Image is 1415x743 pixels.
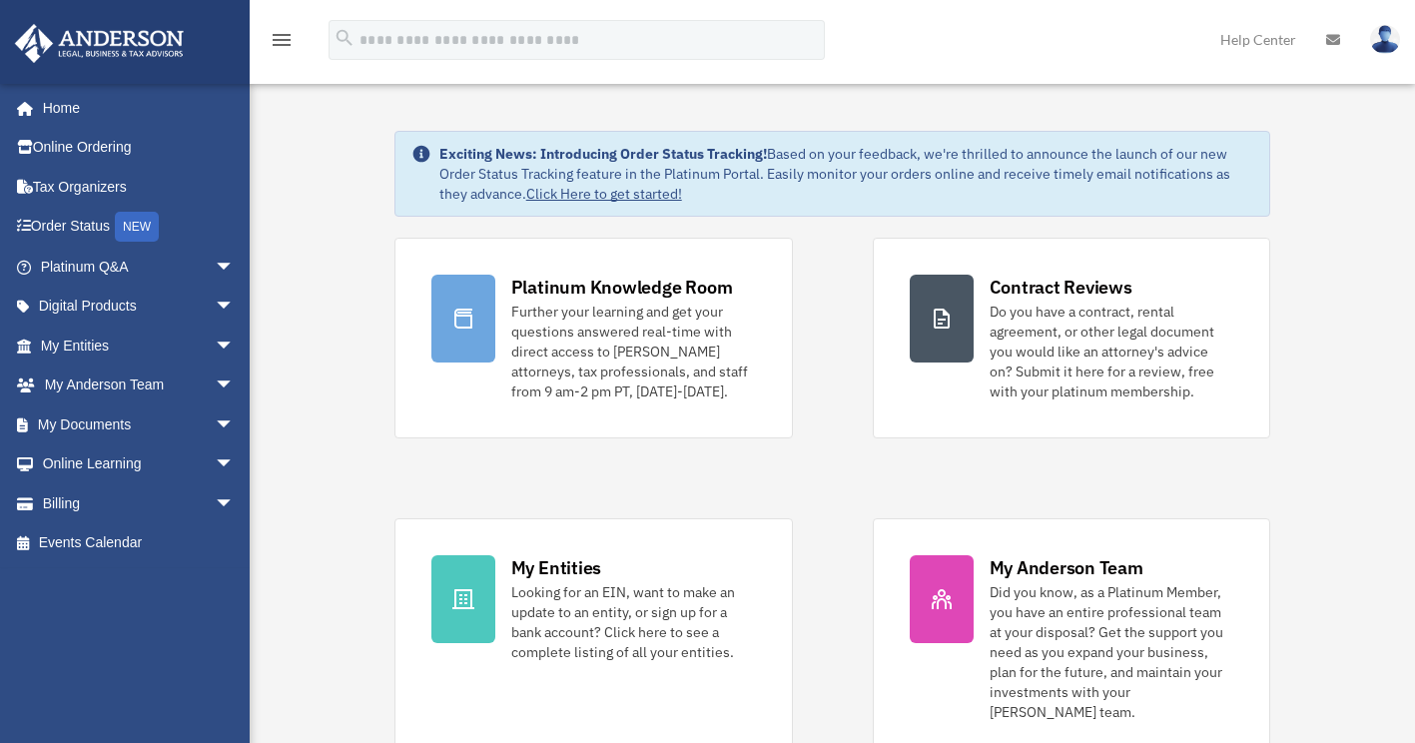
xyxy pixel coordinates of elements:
[873,238,1271,438] a: Contract Reviews Do you have a contract, rental agreement, or other legal document you would like...
[14,167,265,207] a: Tax Organizers
[511,275,733,300] div: Platinum Knowledge Room
[526,185,682,203] a: Click Here to get started!
[14,366,265,405] a: My Anderson Teamarrow_drop_down
[14,128,265,168] a: Online Ordering
[270,28,294,52] i: menu
[990,302,1234,401] div: Do you have a contract, rental agreement, or other legal document you would like an attorney's ad...
[215,366,255,406] span: arrow_drop_down
[334,27,355,49] i: search
[990,555,1143,580] div: My Anderson Team
[439,145,767,163] strong: Exciting News: Introducing Order Status Tracking!
[215,247,255,288] span: arrow_drop_down
[9,24,190,63] img: Anderson Advisors Platinum Portal
[990,582,1234,722] div: Did you know, as a Platinum Member, you have an entire professional team at your disposal? Get th...
[14,247,265,287] a: Platinum Q&Aarrow_drop_down
[14,483,265,523] a: Billingarrow_drop_down
[439,144,1254,204] div: Based on your feedback, we're thrilled to announce the launch of our new Order Status Tracking fe...
[115,212,159,242] div: NEW
[990,275,1132,300] div: Contract Reviews
[14,444,265,484] a: Online Learningarrow_drop_down
[511,302,756,401] div: Further your learning and get your questions answered real-time with direct access to [PERSON_NAM...
[215,444,255,485] span: arrow_drop_down
[14,207,265,248] a: Order StatusNEW
[270,35,294,52] a: menu
[14,287,265,327] a: Digital Productsarrow_drop_down
[394,238,793,438] a: Platinum Knowledge Room Further your learning and get your questions answered real-time with dire...
[215,287,255,328] span: arrow_drop_down
[511,582,756,662] div: Looking for an EIN, want to make an update to an entity, or sign up for a bank account? Click her...
[511,555,601,580] div: My Entities
[14,404,265,444] a: My Documentsarrow_drop_down
[215,404,255,445] span: arrow_drop_down
[14,326,265,366] a: My Entitiesarrow_drop_down
[1370,25,1400,54] img: User Pic
[215,483,255,524] span: arrow_drop_down
[14,88,255,128] a: Home
[14,523,265,563] a: Events Calendar
[215,326,255,367] span: arrow_drop_down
